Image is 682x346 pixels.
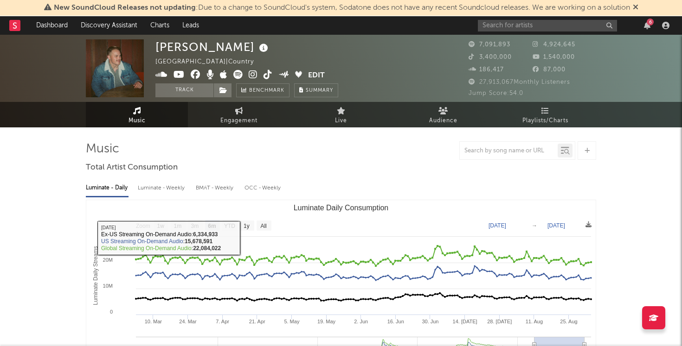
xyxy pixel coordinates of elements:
span: 87,000 [533,67,566,73]
text: 1w [157,223,165,229]
text: 19. May [317,319,336,324]
text: 21. Apr [249,319,265,324]
span: : Due to a change to SoundCloud's system, Sodatone does not have any recent Soundcloud releases. ... [54,4,630,12]
text: → [532,222,537,229]
span: Dismiss [633,4,638,12]
a: Discovery Assistant [74,16,144,35]
text: 25. Aug [560,319,577,324]
div: 6 [647,19,654,25]
text: 20M [103,257,113,263]
div: [PERSON_NAME] [155,39,270,55]
text: Zoom [136,223,150,229]
div: BMAT - Weekly [196,180,235,196]
text: 11. Aug [526,319,543,324]
a: Audience [392,102,494,127]
span: Total Artist Consumption [86,162,178,173]
text: 0 [110,309,113,315]
span: Audience [429,115,457,126]
span: Live [335,115,347,126]
text: [DATE] [489,222,506,229]
a: Playlists/Charts [494,102,596,127]
a: Charts [144,16,176,35]
text: Luminate Daily Consumption [294,204,389,212]
span: Summary [306,88,333,93]
text: 1m [174,223,182,229]
text: YTD [224,223,235,229]
span: 1,540,000 [533,54,575,60]
input: Search for artists [478,20,617,31]
text: 3m [191,223,199,229]
input: Search by song name or URL [460,147,558,155]
span: Engagement [220,115,257,126]
span: Music [129,115,146,126]
text: 30. Jun [422,319,438,324]
span: 4,924,645 [533,42,575,48]
button: Track [155,83,213,97]
button: Edit [308,70,325,82]
text: 5. May [284,319,300,324]
a: Dashboard [30,16,74,35]
span: 186,417 [469,67,504,73]
text: Luminate Daily Streams [92,246,99,305]
div: OCC - Weekly [244,180,282,196]
span: New SoundCloud Releases not updating [54,4,196,12]
button: Summary [294,83,338,97]
span: Playlists/Charts [522,115,568,126]
div: Luminate - Weekly [138,180,187,196]
text: [DATE] [547,222,565,229]
div: Luminate - Daily [86,180,129,196]
text: 6m [208,223,216,229]
text: 10M [103,283,113,289]
span: 27,913,067 Monthly Listeners [469,79,570,85]
text: 16. Jun [387,319,404,324]
div: [GEOGRAPHIC_DATA] | Country [155,57,264,68]
span: Benchmark [249,85,284,96]
text: 24. Mar [179,319,197,324]
a: Live [290,102,392,127]
span: 3,400,000 [469,54,512,60]
text: 28. [DATE] [487,319,512,324]
text: All [260,223,266,229]
text: 14. [DATE] [453,319,477,324]
a: Benchmark [236,83,290,97]
button: 6 [644,22,650,29]
span: 7,091,893 [469,42,510,48]
a: Engagement [188,102,290,127]
a: Music [86,102,188,127]
text: 2. Jun [354,319,368,324]
text: 7. Apr [216,319,229,324]
span: Jump Score: 54.0 [469,90,523,96]
text: 10. Mar [145,319,162,324]
text: 1y [244,223,250,229]
a: Leads [176,16,206,35]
